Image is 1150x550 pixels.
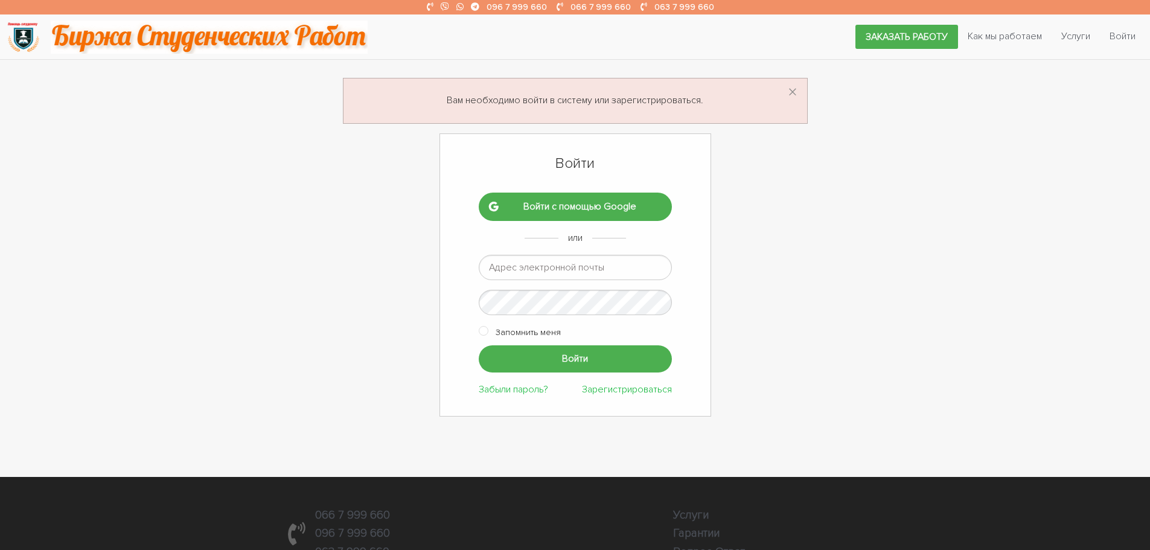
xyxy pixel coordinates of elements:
a: Гарантии [673,526,720,540]
span: × [788,81,797,104]
a: 066 7 999 660 [315,508,390,522]
a: 096 7 999 660 [315,526,390,540]
img: logo-135dea9cf721667cc4ddb0c1795e3ba8b7f362e3d0c04e2cc90b931989920324.png [7,21,40,54]
span: Войти с помощью Google [498,202,662,212]
h1: Войти [479,153,672,174]
a: Услуги [673,508,709,522]
button: Dismiss alert [788,83,797,103]
a: 066 7 999 660 [570,2,631,12]
img: motto-2ce64da2796df845c65ce8f9480b9c9d679903764b3ca6da4b6de107518df0fe.gif [51,21,368,54]
label: Запомнить меня [496,325,561,340]
a: Забыли пароль? [479,383,548,395]
a: Зарегистрироваться [582,383,672,395]
a: Услуги [1052,25,1100,48]
a: Как мы работаем [958,25,1052,48]
a: 096 7 999 660 [487,2,547,12]
a: Заказать работу [855,25,958,49]
span: или [568,232,583,244]
input: Адрес электронной почты [479,255,672,280]
a: 063 7 999 660 [654,2,714,12]
input: Войти [479,345,672,373]
a: Войти с помощью Google [479,193,672,220]
a: Войти [1100,25,1145,48]
p: Вам необходимо войти в систему или зарегистрироваться. [358,93,793,109]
